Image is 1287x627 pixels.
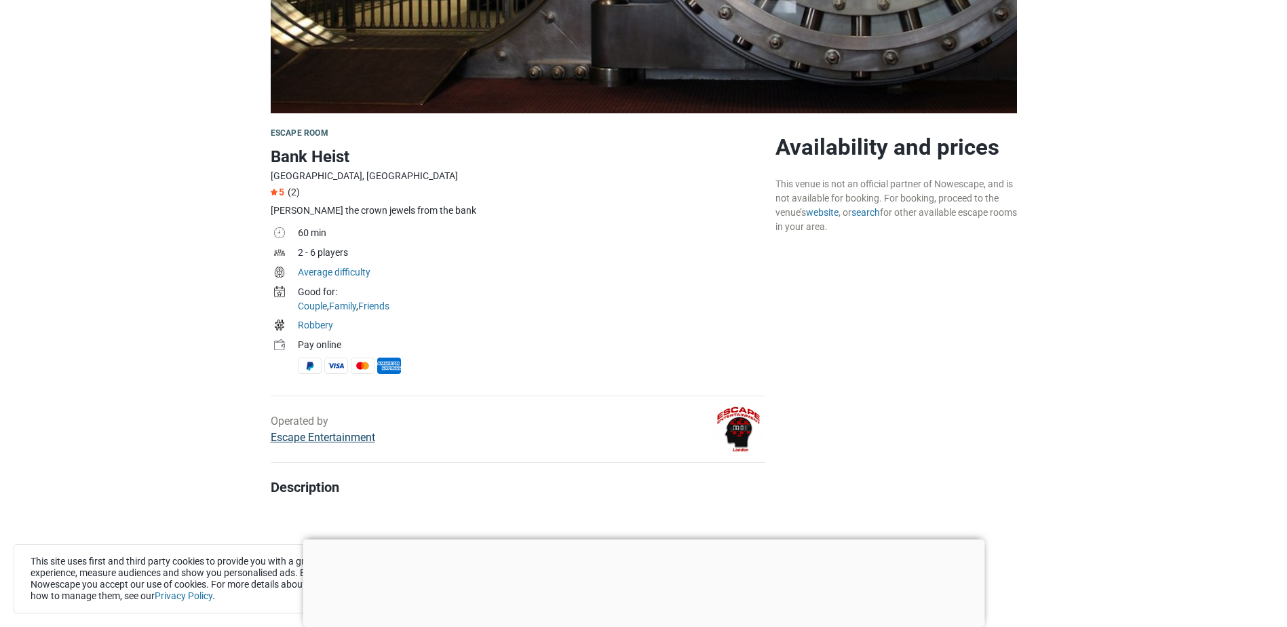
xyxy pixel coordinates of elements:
a: search [851,207,880,218]
td: , , [298,284,765,317]
a: Robbery [298,320,333,330]
span: MasterCard [351,358,374,374]
span: Escape room [271,128,328,138]
div: This venue is not an official partner of Nowescape, and is not available for booking. For booking... [775,177,1017,234]
a: Friends [358,301,389,311]
a: Privacy Policy [155,590,212,601]
div: This site uses first and third party cookies to provide you with a great user experience, measure... [14,544,421,613]
span: (2) [288,187,300,197]
td: 2 - 6 players [298,244,765,264]
div: Operated by [271,413,375,446]
img: a97da629b098b75cl.png [712,403,765,455]
div: [GEOGRAPHIC_DATA], [GEOGRAPHIC_DATA] [271,169,765,183]
a: Escape Entertainment [271,431,375,444]
span: Visa [324,358,348,374]
span: American Express [377,358,401,374]
iframe: Advertisement [303,539,984,624]
span: 5 [271,187,284,197]
div: Pay online [298,338,765,352]
h2: Availability and prices [775,134,1017,161]
td: 60 min [298,225,765,244]
div: [PERSON_NAME] the crown jewels from the bank [271,204,765,218]
a: website [806,207,839,218]
h4: Description [271,479,765,495]
a: Average difficulty [298,267,370,278]
h1: Bank Heist [271,145,765,169]
a: Family [329,301,356,311]
span: PayPal [298,358,322,374]
a: Couple [298,301,327,311]
img: Star [271,189,277,195]
div: Good for: [298,285,765,299]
